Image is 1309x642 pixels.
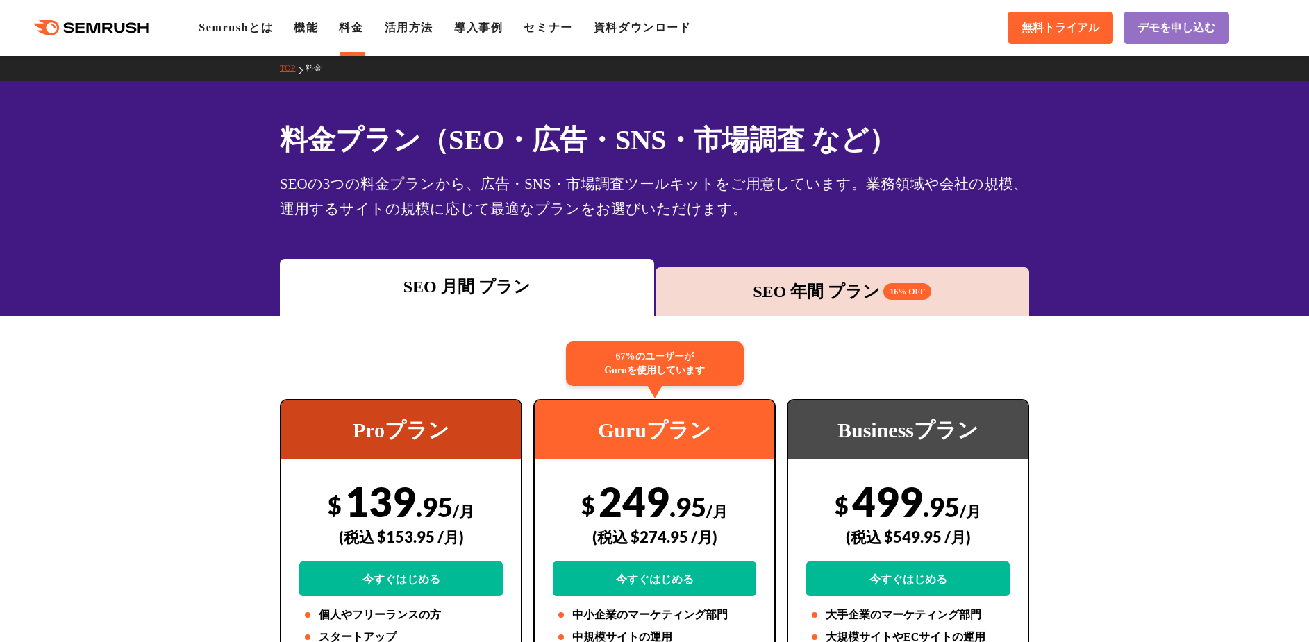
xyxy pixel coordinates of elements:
a: 今すぐはじめる [553,561,756,596]
span: .95 [416,491,453,523]
span: /月 [960,502,981,521]
div: 499 [806,477,1010,596]
div: 67%のユーザーが Guruを使用しています [566,341,744,386]
a: Semrushとは [199,22,273,33]
a: 活用方法 [385,22,433,33]
span: /月 [706,502,728,521]
div: (税込 $274.95 /月) [553,512,756,561]
span: .95 [669,491,706,523]
div: SEO 月間 プラン [287,274,647,299]
div: SEO 年間 プラン [662,279,1023,304]
div: SEOの3つの料金プランから、広告・SNS・市場調査ツールキットをご用意しています。業務領域や会社の規模、運用するサイトの規模に応じて最適なプランをお選びいただけます。 [280,171,1029,221]
a: 今すぐはじめる [806,561,1010,596]
span: $ [328,491,342,519]
a: 料金 [306,63,333,73]
span: $ [835,491,849,519]
span: デモを申し込む [1137,21,1215,35]
a: デモを申し込む [1124,12,1229,44]
a: 料金 [339,22,363,33]
a: TOP [280,63,306,73]
span: /月 [453,502,474,521]
div: (税込 $549.95 /月) [806,512,1010,561]
span: 16% OFF [883,283,931,300]
div: 249 [553,477,756,596]
span: .95 [923,491,960,523]
div: (税込 $153.95 /月) [299,512,503,561]
a: 今すぐはじめる [299,561,503,596]
div: Businessプラン [788,400,1028,459]
a: 資料ダウンロード [594,22,692,33]
a: 機能 [294,22,318,33]
h1: 料金プラン（SEO・広告・SNS・市場調査 など） [280,119,1029,160]
a: セミナー [524,22,572,33]
a: 導入事例 [454,22,503,33]
div: Guruプラン [535,400,774,459]
div: 139 [299,477,503,596]
span: $ [581,491,595,519]
span: 無料トライアル [1022,21,1099,35]
a: 無料トライアル [1008,12,1113,44]
div: Proプラン [281,400,521,459]
li: 中小企業のマーケティング部門 [553,607,756,623]
li: 大手企業のマーケティング部門 [806,607,1010,623]
li: 個人やフリーランスの方 [299,607,503,623]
